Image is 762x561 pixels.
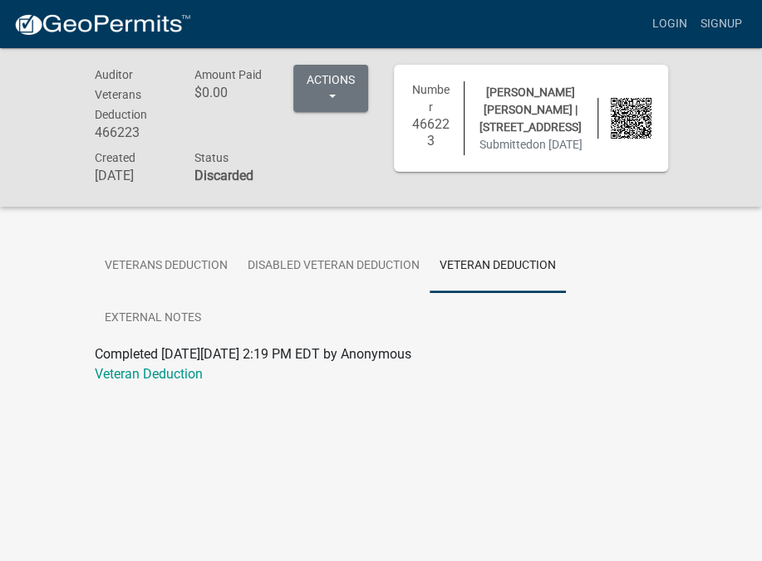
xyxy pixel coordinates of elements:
[95,168,170,183] h6: [DATE]
[293,65,368,112] button: Actions
[95,68,147,121] span: Auditor Veterans Deduction
[194,151,228,164] span: Status
[95,240,238,293] a: Veterans Deduction
[479,85,582,134] span: [PERSON_NAME] [PERSON_NAME] | [STREET_ADDRESS]
[646,8,694,40] a: Login
[194,68,261,81] span: Amount Paid
[194,168,253,183] strong: Discarded
[410,116,451,148] h6: 466223
[694,8,749,40] a: Signup
[479,138,583,151] span: Submitted on [DATE]
[430,240,566,293] a: Veteran Deduction
[95,366,203,382] a: Veteran Deduction
[95,292,211,345] a: External Notes
[412,83,450,114] span: Number
[95,151,135,164] span: Created
[95,346,411,362] span: Completed [DATE][DATE] 2:19 PM EDT by Anonymous
[611,98,651,139] img: QR code
[194,85,268,100] h6: $0.00
[95,124,170,140] h6: 466223
[238,240,430,293] a: Disabled Veteran Deduction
